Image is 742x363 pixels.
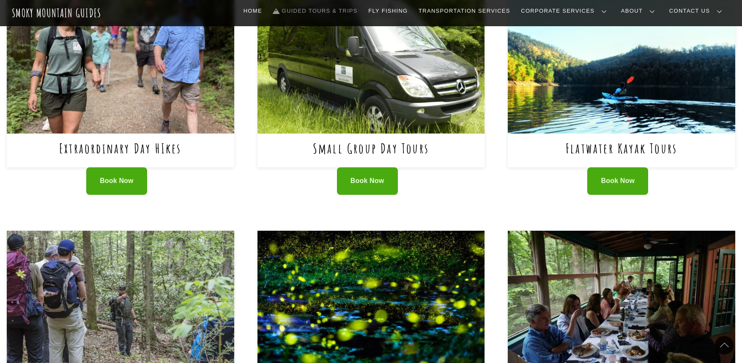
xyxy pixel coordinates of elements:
span: Book Now [100,177,134,186]
a: Book Now [86,167,147,195]
span: Book Now [601,177,635,186]
a: Home [240,2,266,20]
a: Flatwater Kayak Tours [566,139,677,157]
a: Extraordinary Day HIkes [59,139,182,157]
span: Book Now [350,177,384,186]
a: Guided Tours & Trips [270,2,361,20]
a: Corporate Services [517,2,613,20]
a: Book Now [587,167,648,195]
a: Transportation Services [415,2,513,20]
a: Fly Fishing [365,2,411,20]
a: Smoky Mountain Guides [12,6,101,20]
a: Contact Us [666,2,729,20]
a: Small Group Day Tours [313,139,429,157]
a: Book Now [337,167,398,195]
a: About [618,2,662,20]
